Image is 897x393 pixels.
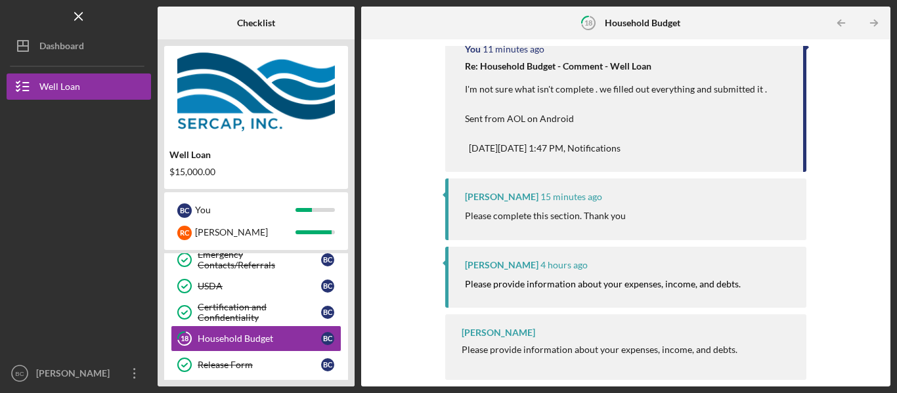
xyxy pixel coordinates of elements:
div: $15,000.00 [169,167,343,177]
div: Please provide information about your expenses, income, and debts. [462,344,737,355]
div: B C [321,358,334,371]
button: Dashboard [7,33,151,59]
div: Release Form [198,360,321,370]
div: [PERSON_NAME] [465,260,538,270]
strong: Re: Household Budget - Comment - Well Loan [465,60,651,72]
a: Certification and ConfidentialityBC [171,299,341,325]
div: [PERSON_NAME] [462,327,535,338]
div: [PERSON_NAME] [195,221,295,243]
div: R C [177,226,192,240]
button: BC[PERSON_NAME] [7,360,151,386]
tspan: 18 [584,18,592,27]
div: USDA [198,281,321,291]
b: Household Budget [605,18,680,28]
div: [PERSON_NAME] [465,192,538,202]
div: [PERSON_NAME] [33,360,118,390]
div: Well Loan [169,150,343,160]
button: Well Loan [7,73,151,100]
text: BC [15,370,24,377]
div: You [465,44,481,54]
tspan: 18 [181,335,188,343]
div: Dashboard [39,33,84,62]
a: 18Household BudgetBC [171,325,341,352]
div: Well Loan [39,73,80,103]
img: Product logo [164,52,348,131]
a: USDABC [171,273,341,299]
div: B C [321,306,334,319]
a: Release FormBC [171,352,341,378]
div: You [195,199,295,221]
div: Household Budget [198,333,321,344]
mark: Please provide information about your expenses, income, and debts. [465,278,741,289]
p: I'm not sure what isn't complete . we filled out everything and submitted it . Sent from AOL on A... [465,82,767,155]
time: 2025-10-08 17:51 [483,44,544,54]
p: Please complete this section. Thank you [465,209,626,223]
b: Checklist [237,18,275,28]
a: Emergency Contacts/ReferralsBC [171,247,341,273]
time: 2025-10-08 14:19 [540,260,588,270]
div: Emergency Contacts/Referrals [198,249,321,270]
div: Certification and Confidentiality [198,302,321,323]
div: B C [177,203,192,218]
time: 2025-10-08 17:47 [540,192,602,202]
div: B C [321,253,334,266]
div: B C [321,279,334,293]
div: B C [321,332,334,345]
